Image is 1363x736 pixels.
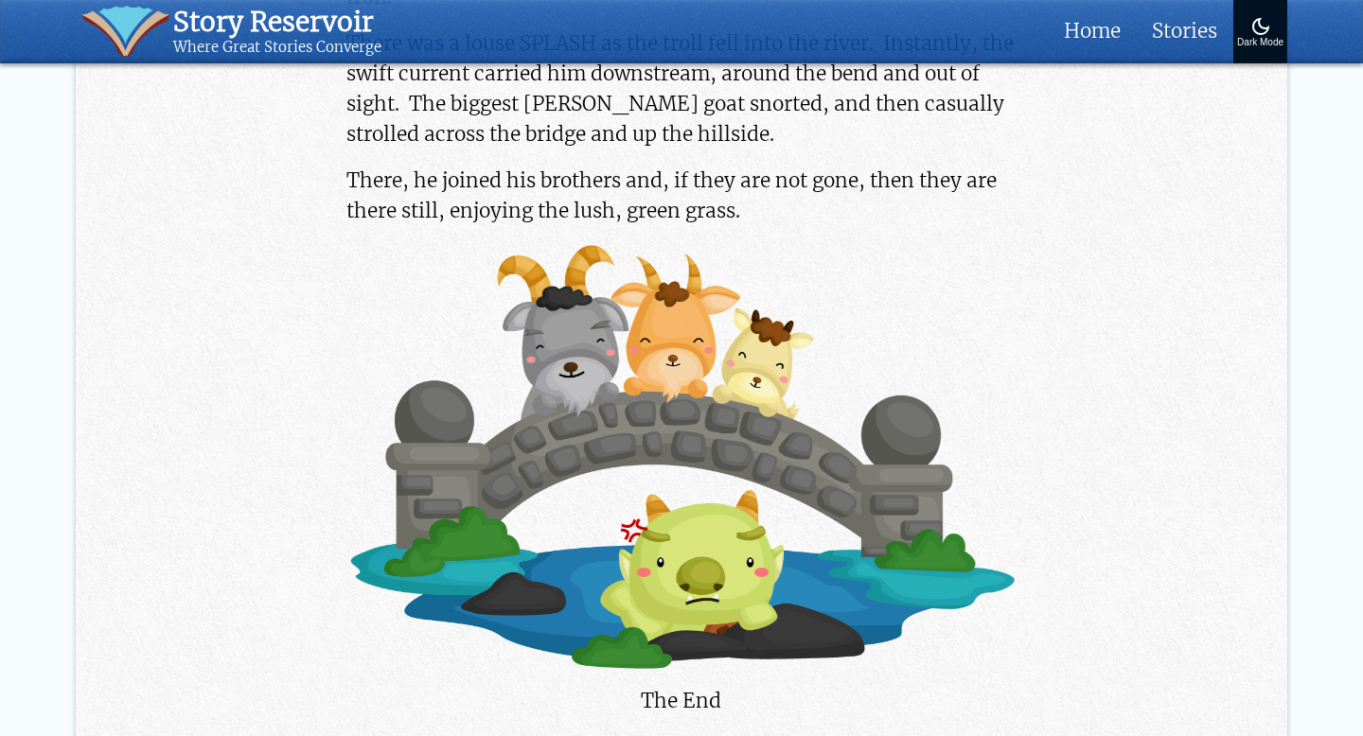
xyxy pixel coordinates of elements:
[346,166,1016,226] p: There, he joined his brothers and, if they are not gone, then they are there still, enjoying the ...
[346,686,1016,716] p: The End
[1237,38,1283,48] div: Dark Mode
[1249,15,1272,38] img: Turn On Dark Mode
[346,28,1016,150] p: There was a louse SPLASH as the troll fell into the river. Instantly, the swift current carried h...
[173,39,381,57] div: Where Great Stories Converge
[173,6,381,39] div: Story Reservoir
[81,6,169,57] img: icon of book with waver spilling out.
[346,242,1016,671] img: Billy Goats Gruff laughing at troll in the water.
